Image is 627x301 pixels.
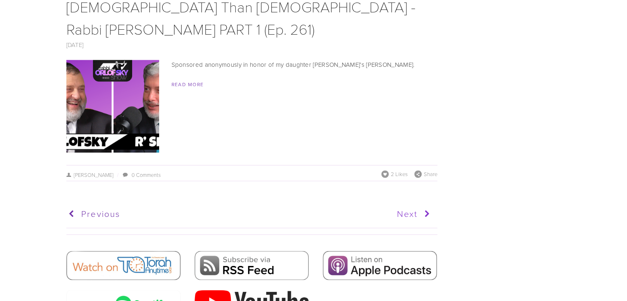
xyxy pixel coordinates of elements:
[30,60,195,153] img: The Rabbi Who Knows More About Christianity Than Christians - Rabbi Tovia Singer PART 1 (Ep. 261)
[414,170,437,178] div: Share
[195,251,309,280] img: RSS Feed.png
[113,171,122,179] span: /
[251,204,433,224] a: Next
[391,170,408,178] span: 2 Likes
[132,171,161,179] a: 0 Comments
[66,60,437,70] p: Sponsored anonymously in honor of my daughter [PERSON_NAME]’s [PERSON_NAME].
[66,40,84,49] a: [DATE]
[66,171,114,179] a: [PERSON_NAME]
[66,204,248,224] a: Previous
[323,251,437,280] img: Apple Podcasts.jpg
[171,81,204,88] a: Read More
